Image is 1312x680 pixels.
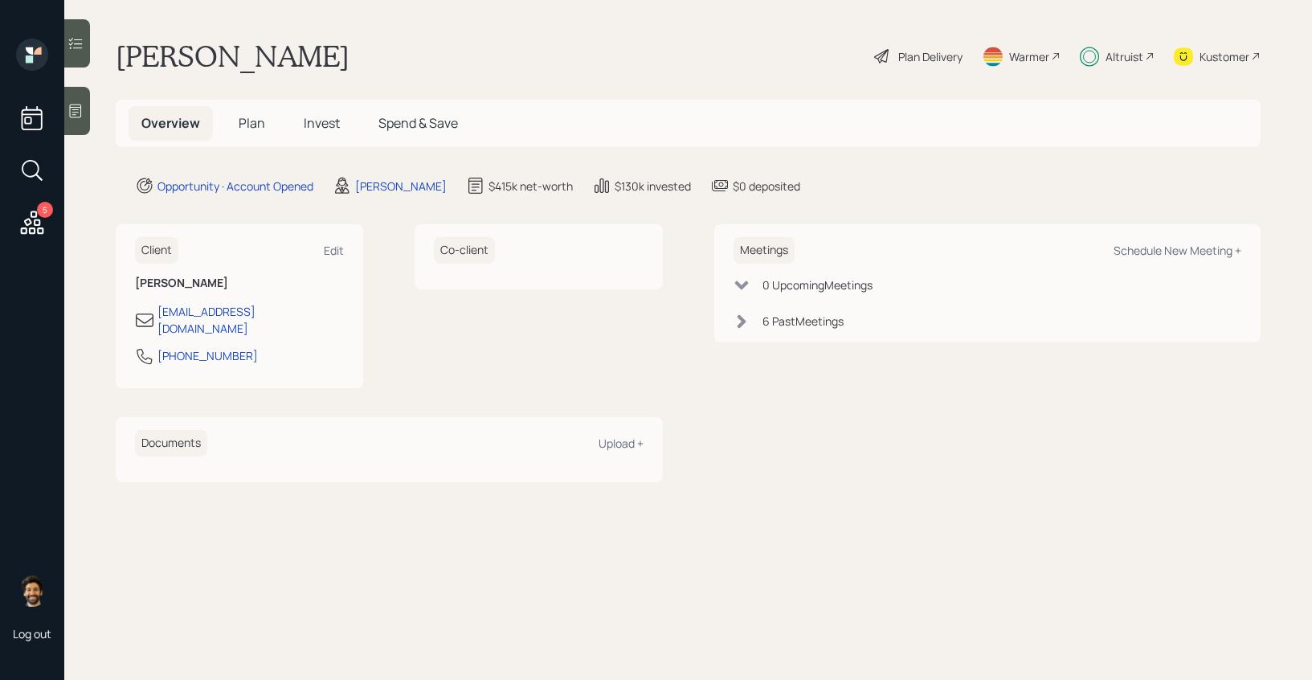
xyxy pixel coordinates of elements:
h6: Client [135,237,178,264]
span: Invest [304,114,340,132]
div: Altruist [1106,48,1143,65]
div: 0 Upcoming Meeting s [762,277,873,293]
div: 6 Past Meeting s [762,313,844,330]
div: $415k net-worth [488,178,573,195]
img: eric-schwartz-headshot.png [16,575,48,607]
div: [PERSON_NAME] [355,178,447,195]
span: Spend & Save [378,114,458,132]
div: [PHONE_NUMBER] [157,347,258,364]
div: Log out [13,626,51,641]
div: Upload + [599,436,644,451]
div: Plan Delivery [898,48,963,65]
div: Warmer [1009,48,1049,65]
div: [EMAIL_ADDRESS][DOMAIN_NAME] [157,303,344,337]
div: $0 deposited [733,178,800,195]
span: Plan [239,114,265,132]
h1: [PERSON_NAME] [116,39,349,74]
div: $130k invested [615,178,691,195]
h6: [PERSON_NAME] [135,277,344,290]
h6: Meetings [734,237,795,264]
div: 5 [37,202,53,218]
h6: Documents [135,430,207,457]
span: Overview [141,114,200,132]
div: Opportunity · Account Opened [157,178,313,195]
div: Schedule New Meeting + [1114,243,1241,258]
div: Edit [324,243,344,258]
div: Kustomer [1200,48,1249,65]
h6: Co-client [434,237,495,264]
